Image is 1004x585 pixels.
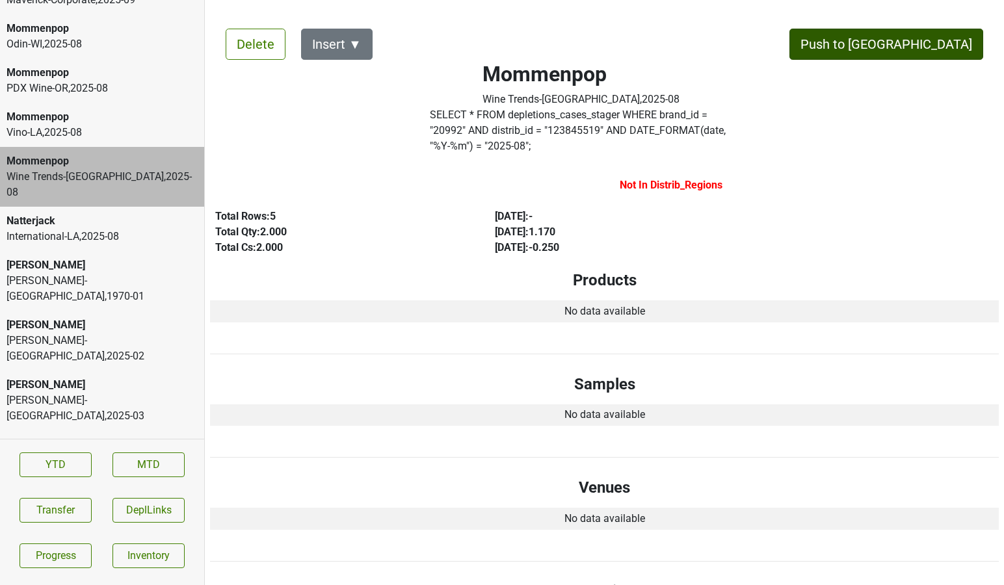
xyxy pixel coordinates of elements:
h4: Products [220,271,988,290]
div: Total Qty: 2.000 [215,224,465,240]
div: [PERSON_NAME] [7,377,198,393]
div: [DATE] : - [495,209,745,224]
td: No data available [210,300,999,322]
button: Insert ▼ [301,29,373,60]
div: Total Rows: 5 [215,209,465,224]
a: MTD [112,452,185,477]
button: DeplLinks [112,498,185,523]
div: Wine Trends-[GEOGRAPHIC_DATA] , 2025 - 08 [482,92,680,107]
div: PDX Wine-OR , 2025 - 08 [7,81,198,96]
div: [DATE] : 1.170 [495,224,745,240]
div: [PERSON_NAME]-[GEOGRAPHIC_DATA] , 2025 - 03 [7,393,198,424]
div: [PERSON_NAME]-[GEOGRAPHIC_DATA] , 1970 - 01 [7,273,198,304]
button: Push to [GEOGRAPHIC_DATA] [789,29,983,60]
div: [PERSON_NAME] [7,317,198,333]
div: Natterjack [7,213,198,229]
div: [DATE] : -0.250 [495,240,745,255]
td: No data available [210,404,999,426]
td: No data available [210,508,999,530]
div: Mommenpop [7,65,198,81]
label: Not In Distrib_Regions [620,177,722,193]
a: Progress [20,543,92,568]
button: Delete [226,29,285,60]
a: Inventory [112,543,185,568]
div: Mommenpop [7,153,198,169]
button: Transfer [20,498,92,523]
div: Mommenpop [7,109,198,125]
div: Total Cs: 2.000 [215,240,465,255]
div: Mommenpop [7,21,198,36]
div: [PERSON_NAME] [7,257,198,273]
div: Vino-LA , 2025 - 08 [7,125,198,140]
h2: Mommenpop [482,62,680,86]
label: Click to copy query [430,107,732,154]
h4: Samples [220,375,988,394]
div: Wine Trends-[GEOGRAPHIC_DATA] , 2025 - 08 [7,169,198,200]
h4: Venues [220,478,988,497]
div: [PERSON_NAME] [7,437,198,452]
div: International-LA , 2025 - 08 [7,229,198,244]
a: YTD [20,452,92,477]
div: Odin-WI , 2025 - 08 [7,36,198,52]
div: [PERSON_NAME]-[GEOGRAPHIC_DATA] , 2025 - 02 [7,333,198,364]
